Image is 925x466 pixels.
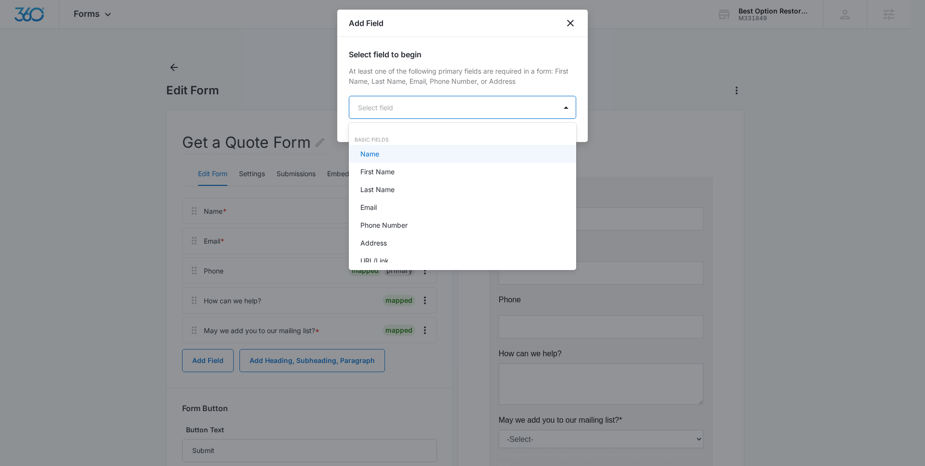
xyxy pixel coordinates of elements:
span: Email [10,65,29,73]
p: Address [360,238,387,248]
p: Phone Number [360,220,408,230]
div: Basic Fields [349,136,576,144]
p: First Name [360,167,395,177]
span: May we add you to our mailing list? [10,239,130,247]
span: Name [10,11,30,19]
small: You agree to receive future emails and understand you may opt-out at any time [10,273,214,292]
p: Email [360,202,377,212]
span: Submit [100,306,124,314]
span: Phone [10,119,32,127]
span: How can we help? [10,173,73,181]
p: Name [360,149,379,159]
p: Last Name [360,184,395,194]
p: URL/Link [360,256,389,266]
button: Submit [10,299,214,322]
iframe: reCAPTCHA [190,308,314,337]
